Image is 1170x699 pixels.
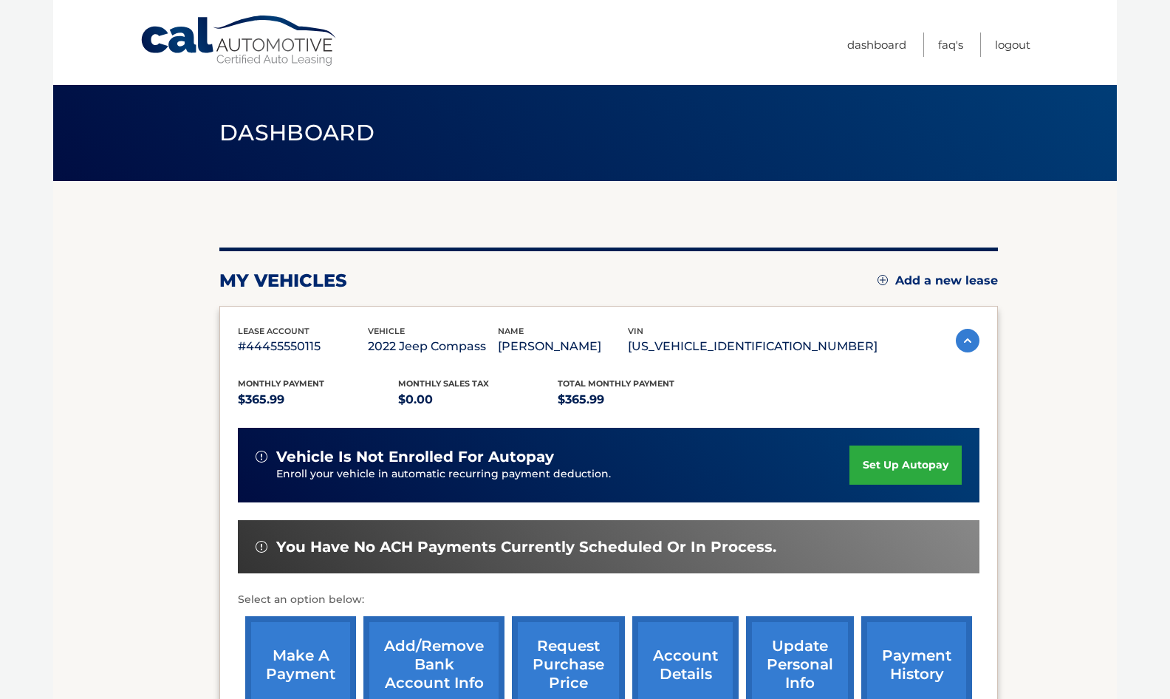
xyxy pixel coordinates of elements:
[877,275,888,285] img: add.svg
[558,389,718,410] p: $365.99
[938,33,963,57] a: FAQ's
[398,389,558,410] p: $0.00
[847,33,906,57] a: Dashboard
[276,466,849,483] p: Enroll your vehicle in automatic recurring payment deduction.
[276,448,554,466] span: vehicle is not enrolled for autopay
[498,336,628,357] p: [PERSON_NAME]
[956,329,979,352] img: accordion-active.svg
[256,451,267,463] img: alert-white.svg
[238,326,309,336] span: lease account
[368,336,498,357] p: 2022 Jeep Compass
[238,336,368,357] p: #44455550115
[849,446,962,485] a: set up autopay
[238,591,979,609] p: Select an option below:
[398,378,489,389] span: Monthly sales Tax
[368,326,405,336] span: vehicle
[628,336,877,357] p: [US_VEHICLE_IDENTIFICATION_NUMBER]
[877,273,998,288] a: Add a new lease
[628,326,643,336] span: vin
[256,541,267,553] img: alert-white.svg
[219,119,374,146] span: Dashboard
[558,378,674,389] span: Total Monthly Payment
[238,389,398,410] p: $365.99
[995,33,1030,57] a: Logout
[276,538,776,556] span: You have no ACH payments currently scheduled or in process.
[498,326,524,336] span: name
[219,270,347,292] h2: my vehicles
[140,15,339,67] a: Cal Automotive
[238,378,324,389] span: Monthly Payment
